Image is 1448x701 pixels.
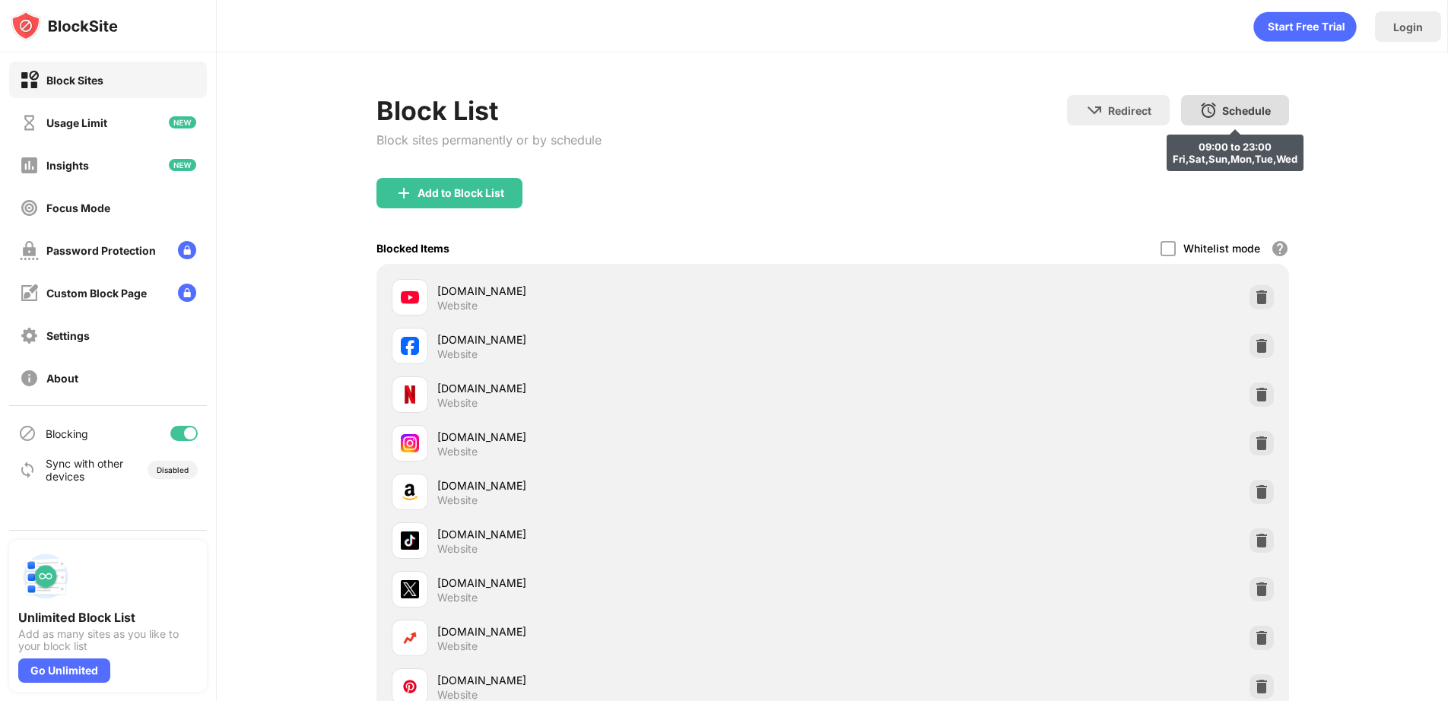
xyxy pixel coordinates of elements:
div: Whitelist mode [1183,242,1260,255]
img: favicons [401,337,419,355]
img: sync-icon.svg [18,461,37,479]
img: block-on.svg [20,71,39,90]
div: Website [437,493,478,507]
div: Website [437,396,478,410]
div: [DOMAIN_NAME] [437,477,833,493]
div: About [46,372,78,385]
div: Unlimited Block List [18,610,198,625]
div: Settings [46,329,90,342]
div: Redirect [1108,104,1151,117]
img: logo-blocksite.svg [11,11,118,41]
div: Website [437,445,478,458]
img: settings-off.svg [20,326,39,345]
img: blocking-icon.svg [18,424,37,442]
img: customize-block-page-off.svg [20,284,39,303]
div: Block Sites [46,74,103,87]
img: favicons [401,434,419,452]
div: 09:00 to 23:00 [1173,141,1297,153]
div: Custom Block Page [46,287,147,300]
img: favicons [401,580,419,598]
img: favicons [401,483,419,501]
div: Insights [46,159,89,172]
div: Website [437,591,478,604]
div: Go Unlimited [18,658,110,683]
div: Login [1393,21,1423,33]
div: Focus Mode [46,201,110,214]
div: Block List [376,95,602,126]
div: animation [1253,11,1357,42]
div: Website [437,542,478,556]
div: [DOMAIN_NAME] [437,283,833,299]
img: favicons [401,288,419,306]
div: Sync with other devices [46,457,124,483]
img: lock-menu.svg [178,241,196,259]
div: Add to Block List [418,187,504,199]
div: [DOMAIN_NAME] [437,575,833,591]
img: new-icon.svg [169,159,196,171]
img: favicons [401,531,419,550]
img: about-off.svg [20,369,39,388]
div: Block sites permanently or by schedule [376,132,602,147]
div: Blocked Items [376,242,449,255]
img: new-icon.svg [169,116,196,128]
div: [DOMAIN_NAME] [437,380,833,396]
div: [DOMAIN_NAME] [437,331,833,347]
div: Add as many sites as you like to your block list [18,628,198,652]
div: Website [437,639,478,653]
img: favicons [401,629,419,647]
img: push-block-list.svg [18,549,73,604]
img: insights-off.svg [20,156,39,175]
img: password-protection-off.svg [20,241,39,260]
div: Fri,Sat,Sun,Mon,Tue,Wed [1173,153,1297,165]
div: Blocking [46,427,88,440]
img: favicons [401,677,419,696]
div: Password Protection [46,244,156,257]
div: [DOMAIN_NAME] [437,526,833,542]
div: Schedule [1222,104,1271,117]
div: Disabled [157,465,189,474]
img: focus-off.svg [20,198,39,217]
div: [DOMAIN_NAME] [437,623,833,639]
div: Usage Limit [46,116,107,129]
div: Website [437,347,478,361]
img: lock-menu.svg [178,284,196,302]
div: [DOMAIN_NAME] [437,429,833,445]
div: Website [437,299,478,312]
img: favicons [401,385,419,404]
img: time-usage-off.svg [20,113,39,132]
div: [DOMAIN_NAME] [437,672,833,688]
